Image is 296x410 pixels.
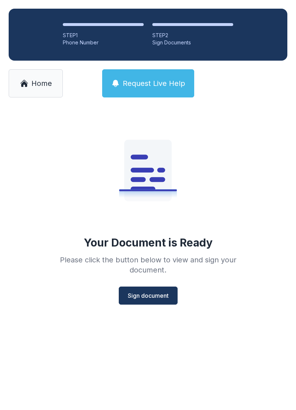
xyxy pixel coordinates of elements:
[63,32,144,39] div: STEP 1
[123,78,185,88] span: Request Live Help
[152,39,233,46] div: Sign Documents
[63,39,144,46] div: Phone Number
[152,32,233,39] div: STEP 2
[44,255,252,275] div: Please click the button below to view and sign your document.
[31,78,52,88] span: Home
[84,236,213,249] div: Your Document is Ready
[128,291,169,300] span: Sign document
